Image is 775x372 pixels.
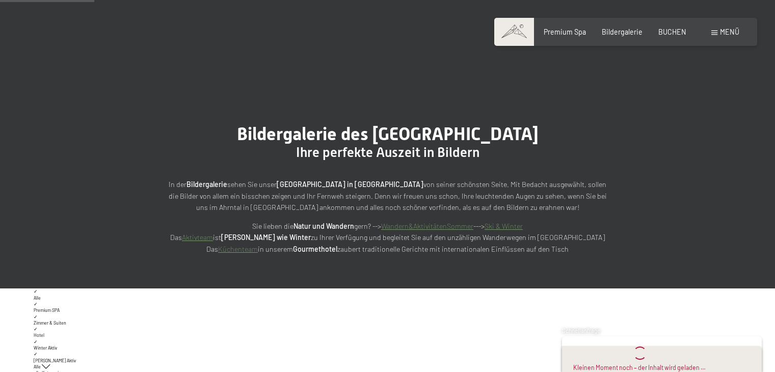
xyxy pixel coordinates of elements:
[34,307,60,313] span: Premium SPA
[573,363,706,372] div: Kleinen Moment noch – der Inhalt wird geladen …
[34,301,38,307] span: ✓
[485,222,523,230] a: Ski & Winter
[293,222,354,230] strong: Natur und Wandern
[602,28,643,36] a: Bildergalerie
[296,145,479,160] span: Ihre perfekte Auszeit in Bildern
[34,332,44,338] span: Hotel
[34,320,66,326] span: Zimmer & Suiten
[544,28,586,36] a: Premium Spa
[34,326,38,332] span: ✓
[34,339,38,344] span: ✓
[34,288,38,294] span: ✓
[237,123,539,144] span: Bildergalerie des [GEOGRAPHIC_DATA]
[164,179,612,214] p: In der sehen Sie unser von seiner schönsten Seite. Mit Bedacht ausgewählt, sollen die Bilder von ...
[658,28,686,36] a: BUCHEN
[218,245,258,253] a: Küchenteam
[277,180,423,189] strong: [GEOGRAPHIC_DATA] in [GEOGRAPHIC_DATA]
[34,314,38,320] span: ✓
[182,233,213,242] a: Aktivteam
[34,364,41,369] span: Alle
[221,233,311,242] strong: [PERSON_NAME] wie Winter
[34,345,57,351] span: Winter Aktiv
[381,222,473,230] a: Wandern&AktivitätenSommer
[562,327,600,334] span: Schnellanfrage
[34,295,41,301] span: Alle
[293,245,337,253] strong: Gourmethotel
[720,28,739,36] span: Menü
[34,351,38,357] span: ✓
[186,180,227,189] strong: Bildergalerie
[34,358,76,363] span: [PERSON_NAME] Aktiv
[164,221,612,255] p: Sie lieben die gern? --> ---> Das ist zu Ihrer Verfügung und begleitet Sie auf den unzähligen Wan...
